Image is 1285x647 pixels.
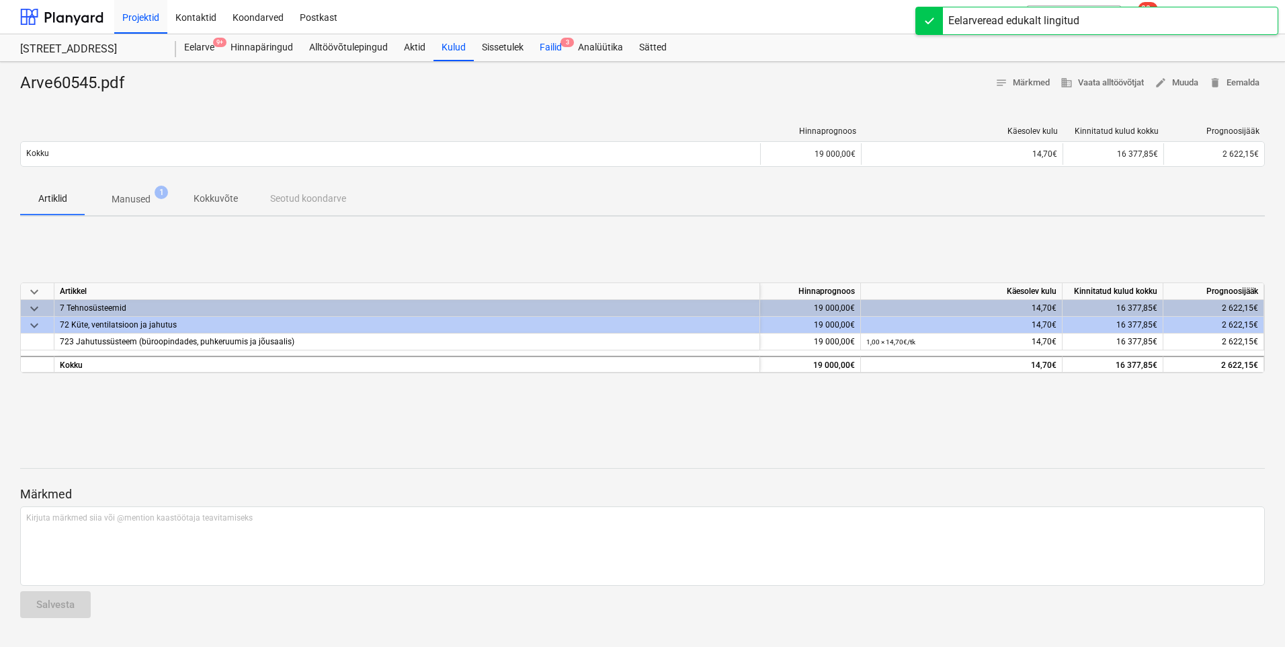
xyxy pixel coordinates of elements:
a: Kulud [433,34,474,61]
div: Käesolev kulu [867,126,1058,136]
span: delete [1209,77,1221,89]
span: keyboard_arrow_down [26,301,42,317]
span: business [1061,77,1073,89]
div: 14,70€ [866,300,1056,317]
a: Hinnapäringud [222,34,301,61]
p: Kokku [26,148,49,159]
div: Artikkel [54,283,760,300]
div: 16 377,85€ [1063,356,1163,373]
small: 1,00 × 14,70€ / tk [866,338,915,346]
span: Vaata alltöövõtjat [1061,75,1144,91]
p: Kokkuvõte [194,192,238,206]
a: Sissetulek [474,34,532,61]
span: 3 [561,38,574,47]
span: 16 377,85€ [1116,337,1157,346]
span: 9+ [213,38,226,47]
button: Eemalda [1204,73,1265,93]
button: Vaata alltöövõtjat [1055,73,1149,93]
div: Prognoosijääk [1163,283,1264,300]
div: Hinnaprognoos [760,283,861,300]
div: 19 000,00€ [760,143,861,165]
div: 16 377,85€ [1063,143,1163,165]
div: Hinnaprognoos [766,126,856,136]
div: 14,70€ [866,357,1056,374]
div: 2 622,15€ [1163,300,1264,317]
span: keyboard_arrow_down [26,284,42,300]
a: Aktid [396,34,433,61]
div: [STREET_ADDRESS] [20,42,160,56]
button: Muuda [1149,73,1204,93]
a: Failid3 [532,34,570,61]
a: Analüütika [570,34,631,61]
span: 2 622,15€ [1222,149,1259,159]
div: Prognoosijääk [1169,126,1259,136]
div: 72 Küte, ventilatsioon ja jahutus [60,317,754,333]
div: Failid [532,34,570,61]
span: 2 622,15€ [1222,337,1258,346]
div: 2 622,15€ [1163,317,1264,334]
div: 19 000,00€ [760,317,861,334]
a: Sätted [631,34,675,61]
div: 19 000,00€ [760,334,861,350]
span: Märkmed [995,75,1050,91]
span: 723 Jahutussüsteem (büroopindades, puhkeruumis ja jõusaalis) [60,337,294,346]
div: Kinnitatud kulud kokku [1069,126,1159,136]
div: 14,70€ [866,334,1056,350]
div: 2 622,15€ [1163,356,1264,373]
div: 16 377,85€ [1063,300,1163,317]
div: 14,70€ [866,317,1056,334]
p: Manused [112,192,151,206]
div: Arve60545.pdf [20,73,135,94]
span: keyboard_arrow_down [26,317,42,334]
span: notes [995,77,1007,89]
div: 14,70€ [867,149,1057,159]
div: Kokku [54,356,760,373]
div: 19 000,00€ [760,356,861,373]
div: Eelarveread edukalt lingitud [948,13,1079,29]
button: Märkmed [990,73,1055,93]
a: Alltöövõtulepingud [301,34,396,61]
div: 19 000,00€ [760,300,861,317]
div: Eelarve [176,34,222,61]
span: Muuda [1155,75,1198,91]
div: Kinnitatud kulud kokku [1063,283,1163,300]
span: 1 [155,186,168,199]
iframe: Chat Widget [1218,582,1285,647]
span: edit [1155,77,1167,89]
p: Märkmed [20,486,1265,502]
span: Eemalda [1209,75,1259,91]
div: 16 377,85€ [1063,317,1163,334]
div: Käesolev kulu [861,283,1063,300]
p: Artiklid [36,192,69,206]
a: Eelarve9+ [176,34,222,61]
div: 7 Tehnosüsteemid [60,300,754,316]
